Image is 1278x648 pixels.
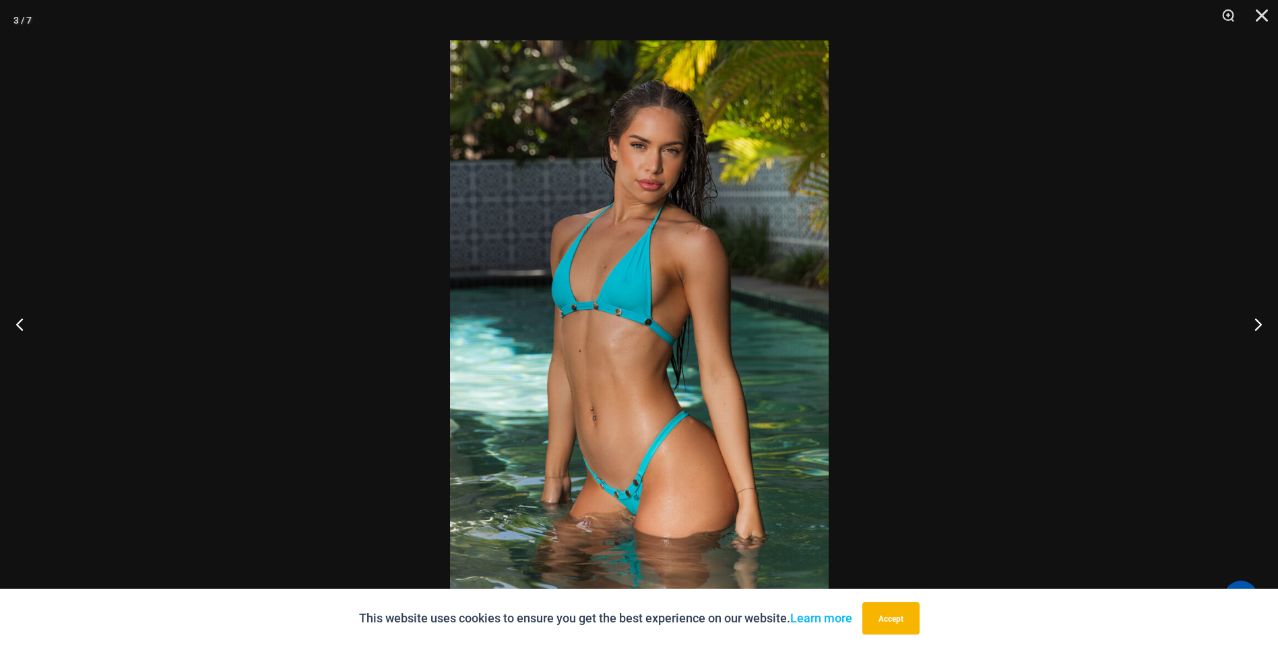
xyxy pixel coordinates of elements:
div: 3 / 7 [13,10,32,30]
button: Accept [862,602,920,635]
button: Next [1227,290,1278,358]
p: This website uses cookies to ensure you get the best experience on our website. [359,608,852,628]
a: Learn more [790,611,852,625]
img: Tight Rope Turquoise 319 Tri Top 4228 Thong Bottom 03 [450,40,829,608]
